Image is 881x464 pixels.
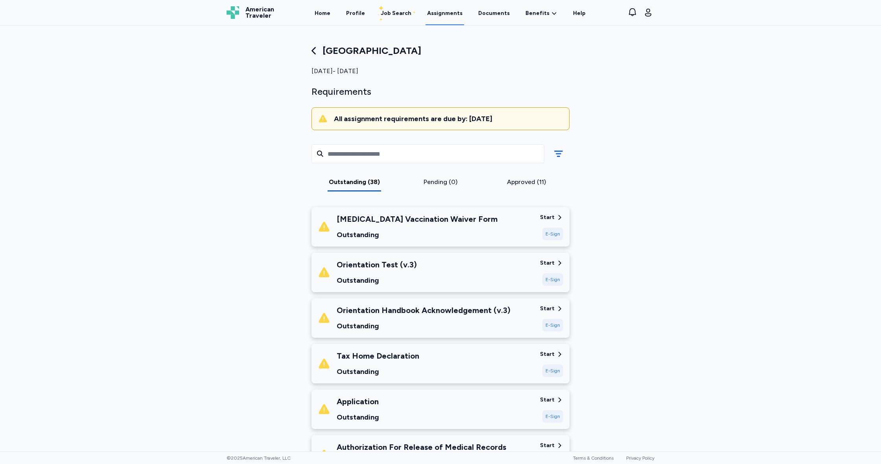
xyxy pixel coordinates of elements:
div: Outstanding (38) [315,177,394,187]
div: E-Sign [542,273,563,286]
a: Terms & Conditions [573,455,614,461]
div: [MEDICAL_DATA] Vaccination Waiver Form [337,214,498,225]
span: © 2025 American Traveler, LLC [227,455,291,461]
div: Pending (0) [401,177,481,187]
div: E-Sign [542,365,563,377]
div: Start [540,214,555,221]
div: Approved (11) [487,177,566,187]
div: Outstanding [337,275,417,286]
div: Outstanding [337,366,419,377]
div: Requirements [311,85,570,98]
a: Assignments [426,1,464,25]
div: All assignment requirements are due by: [DATE] [334,114,563,123]
a: Privacy Policy [626,455,654,461]
div: Tax Home Declaration [337,350,419,361]
div: Orientation Handbook Acknowledgement (v.3) [337,305,511,316]
div: Orientation Test (v.3) [337,259,417,270]
div: Outstanding [337,412,379,423]
div: E-Sign [542,228,563,240]
span: Benefits [525,9,549,17]
div: E-Sign [542,410,563,423]
div: Start [540,259,555,267]
div: Start [540,305,555,313]
a: Benefits [525,9,557,17]
div: [DATE] - [DATE] [311,66,570,76]
div: Start [540,396,555,404]
div: Authorization For Release of Medical Records [337,442,506,453]
div: [GEOGRAPHIC_DATA] [311,44,570,57]
img: Logo [227,6,239,19]
div: Job Search [381,9,411,17]
div: E-Sign [542,319,563,331]
div: Start [540,350,555,358]
div: Outstanding [337,320,511,331]
div: Outstanding [337,229,498,240]
div: Start [540,442,555,449]
span: American Traveler [245,6,274,19]
div: Application [337,396,379,407]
